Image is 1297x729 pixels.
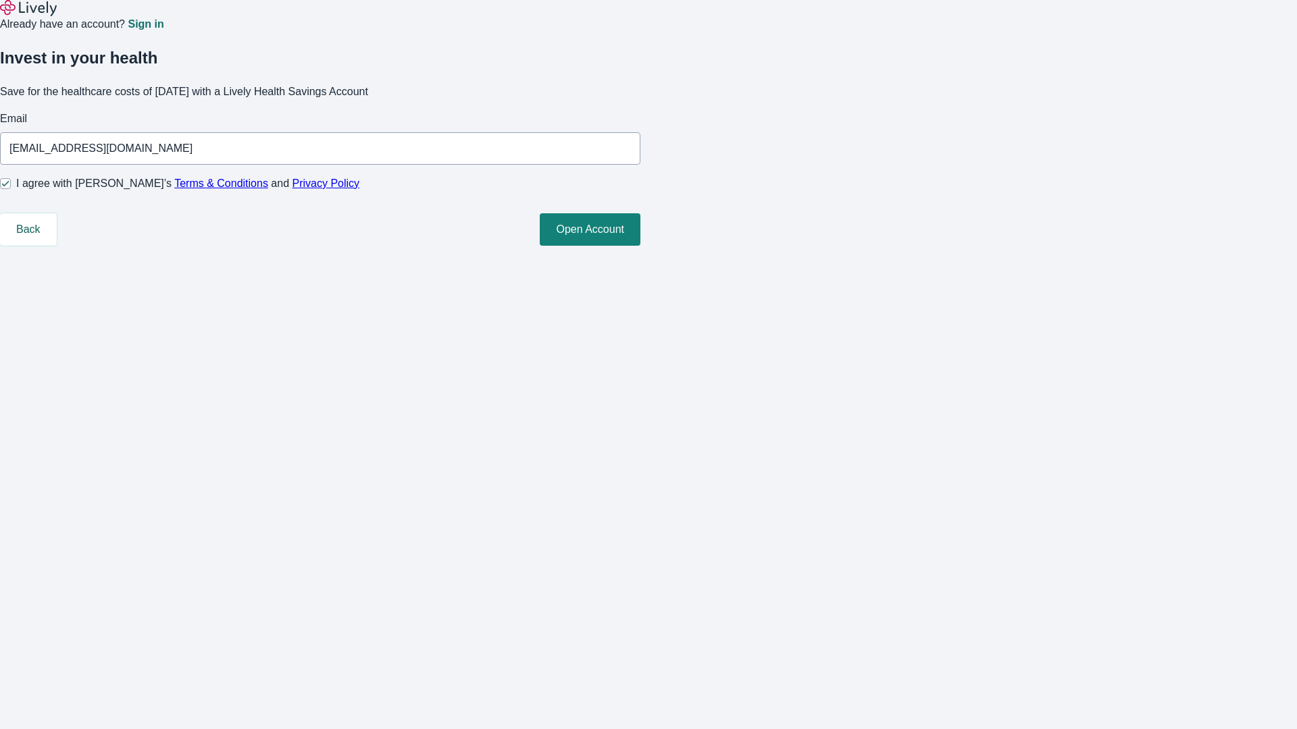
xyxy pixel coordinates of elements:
span: I agree with [PERSON_NAME]’s and [16,175,359,192]
a: Terms & Conditions [174,178,268,189]
a: Sign in [128,19,163,30]
a: Privacy Policy [293,178,360,189]
button: Open Account [540,213,640,246]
